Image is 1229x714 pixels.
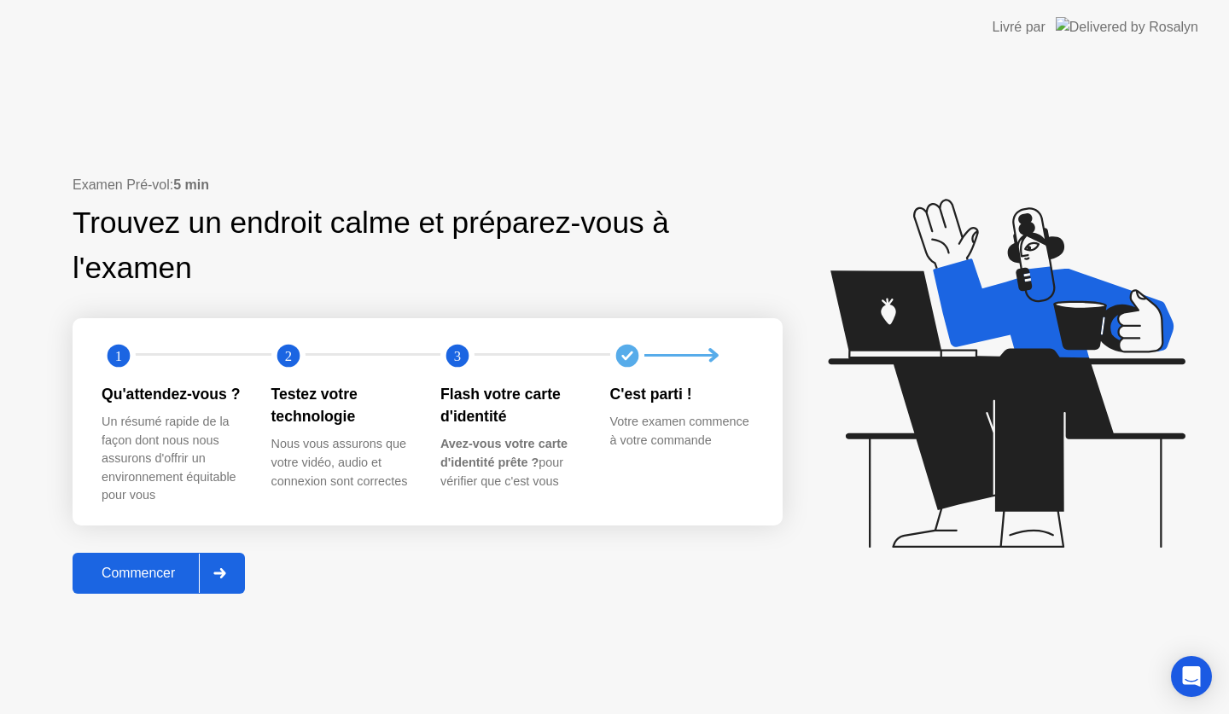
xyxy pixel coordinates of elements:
button: Commencer [73,553,245,594]
div: Livré par [993,17,1046,38]
div: pour vérifier que c'est vous [440,435,583,491]
b: Avez-vous votre carte d'identité prête ? [440,437,568,469]
text: 3 [454,347,461,363]
div: Flash votre carte d'identité [440,383,583,428]
img: Delivered by Rosalyn [1056,17,1198,37]
div: Trouvez un endroit calme et préparez-vous à l'examen [73,200,674,291]
div: Open Intercom Messenger [1171,656,1212,697]
text: 2 [284,347,291,363]
div: Examen Pré-vol: [73,175,783,195]
div: Votre examen commence à votre commande [610,413,753,450]
div: Nous vous assurons que votre vidéo, audio et connexion sont correctes [271,435,414,491]
text: 1 [115,347,122,363]
div: C'est parti ! [610,383,753,405]
div: Un résumé rapide de la façon dont nous nous assurons d'offrir un environnement équitable pour vous [102,413,244,505]
div: Testez votre technologie [271,383,414,428]
div: Qu'attendez-vous ? [102,383,244,405]
b: 5 min [173,177,209,192]
div: Commencer [78,566,199,581]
